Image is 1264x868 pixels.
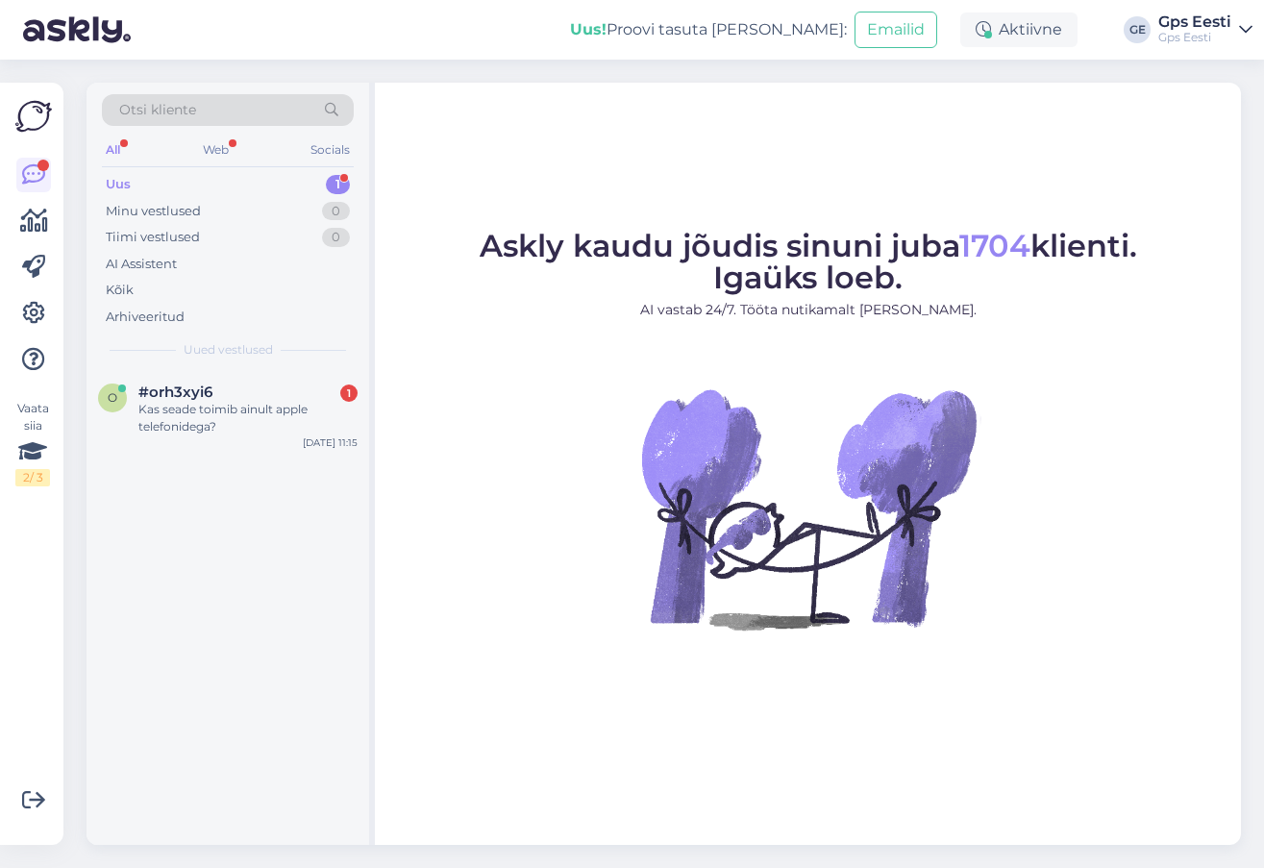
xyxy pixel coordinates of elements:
img: Askly Logo [15,98,52,135]
b: Uus! [570,20,607,38]
div: 2 / 3 [15,469,50,486]
div: Uus [106,175,131,194]
div: Proovi tasuta [PERSON_NAME]: [570,18,847,41]
span: #orh3xyi6 [138,384,212,401]
button: Emailid [855,12,937,48]
div: 1 [326,175,350,194]
p: AI vastab 24/7. Tööta nutikamalt [PERSON_NAME]. [480,300,1137,320]
div: Vaata siia [15,400,50,486]
div: Web [199,137,233,162]
span: o [108,390,117,405]
div: Kas seade toimib ainult apple telefonidega? [138,401,358,435]
div: Aktiivne [960,12,1078,47]
img: No Chat active [635,335,981,682]
div: GE [1124,16,1151,43]
span: 1704 [959,227,1030,264]
div: Arhiveeritud [106,308,185,327]
div: Gps Eesti [1158,30,1231,45]
div: Kõik [106,281,134,300]
div: Tiimi vestlused [106,228,200,247]
div: [DATE] 11:15 [303,435,358,450]
a: Gps EestiGps Eesti [1158,14,1252,45]
span: Askly kaudu jõudis sinuni juba klienti. Igaüks loeb. [480,227,1137,296]
div: Socials [307,137,354,162]
span: Uued vestlused [184,341,273,359]
div: 0 [322,228,350,247]
div: Minu vestlused [106,202,201,221]
div: 0 [322,202,350,221]
div: Gps Eesti [1158,14,1231,30]
div: 1 [340,384,358,402]
div: AI Assistent [106,255,177,274]
span: Otsi kliente [119,100,196,120]
div: All [102,137,124,162]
